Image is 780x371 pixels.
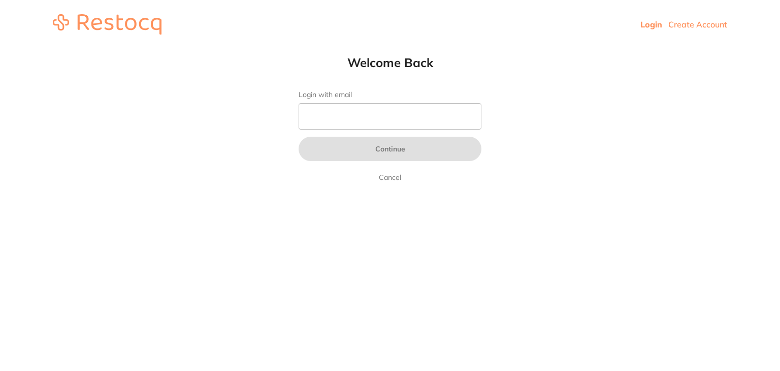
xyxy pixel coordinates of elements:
[299,90,481,99] label: Login with email
[299,137,481,161] button: Continue
[53,14,161,35] img: restocq_logo.svg
[668,19,727,29] a: Create Account
[278,55,502,70] h1: Welcome Back
[640,19,662,29] a: Login
[377,171,403,183] a: Cancel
